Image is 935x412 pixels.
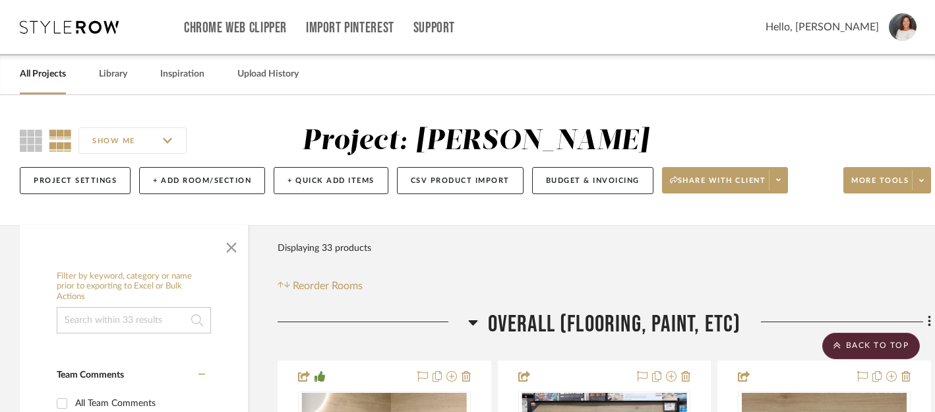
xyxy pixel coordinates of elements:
[293,278,363,294] span: Reorder Rooms
[397,167,524,194] button: CSV Product Import
[274,167,388,194] button: + Quick Add Items
[843,167,931,193] button: More tools
[766,19,879,35] span: Hello, [PERSON_NAME]
[488,310,741,339] span: Overall (flooring, paint, etc)
[20,167,131,194] button: Project Settings
[670,176,766,195] span: Share with client
[57,307,211,333] input: Search within 33 results
[306,22,394,34] a: Import Pinterest
[278,235,371,261] div: Displaying 33 products
[99,65,127,83] a: Library
[662,167,789,193] button: Share with client
[20,65,66,83] a: All Projects
[237,65,299,83] a: Upload History
[278,278,363,294] button: Reorder Rooms
[218,232,245,258] button: Close
[822,333,920,359] scroll-to-top-button: BACK TO TOP
[889,13,917,41] img: avatar
[532,167,653,194] button: Budget & Invoicing
[302,127,649,155] div: Project: [PERSON_NAME]
[160,65,204,83] a: Inspiration
[57,370,124,380] span: Team Comments
[413,22,455,34] a: Support
[57,271,211,302] h6: Filter by keyword, category or name prior to exporting to Excel or Bulk Actions
[139,167,265,194] button: + Add Room/Section
[184,22,287,34] a: Chrome Web Clipper
[851,176,909,195] span: More tools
